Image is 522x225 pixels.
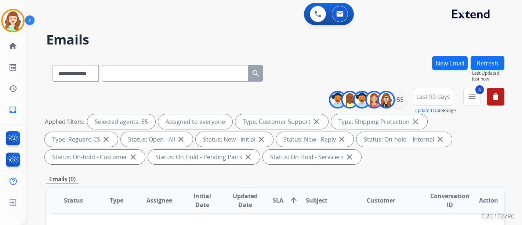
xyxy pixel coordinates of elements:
[45,117,84,126] p: Applied filters:
[472,76,504,82] span: Just now
[413,88,453,106] button: Last 90 days
[411,117,420,126] mat-icon: close
[45,150,145,164] div: Status: On-hold - Customer
[276,132,354,147] div: Status: New - Reply
[8,63,17,72] mat-icon: list_alt
[129,153,138,161] mat-icon: close
[367,196,395,205] span: Customer
[64,196,83,205] span: Status
[87,114,155,129] div: Selected agents: 55
[306,196,327,205] span: Subject
[472,70,504,76] span: Last Updated:
[235,114,328,129] div: Type: Customer Support
[46,175,79,184] p: Emails (0)
[416,95,450,98] span: Last 90 days
[121,132,193,147] div: Status: Open - All
[471,56,504,70] button: Refresh
[461,187,504,213] th: Action
[230,192,261,209] span: Updated Date
[3,10,23,31] img: avatar
[481,212,515,221] p: 0.20.1027RC
[430,192,470,209] span: Conversation ID
[414,108,443,114] button: Updated Date
[46,32,504,47] h2: Emails
[45,132,118,147] div: Type: Reguard CS
[110,196,123,205] span: Type
[8,106,17,114] mat-icon: inbox
[463,88,481,106] button: 4
[146,196,172,205] span: Assignee
[148,150,260,164] div: Status: On Hold - Pending Parts
[244,153,253,161] mat-icon: close
[331,114,427,129] div: Type: Shipping Protection
[273,196,283,205] span: SLA
[263,150,361,164] div: Status: On Hold - Servicers
[491,92,500,101] mat-icon: delete
[187,192,218,209] span: Initial Date
[356,132,452,147] div: Status: On-hold – Internal
[158,114,232,129] div: Assigned to everyone
[251,69,260,78] mat-icon: search
[475,85,484,94] span: 4
[177,135,185,144] mat-icon: close
[436,135,445,144] mat-icon: close
[312,117,321,126] mat-icon: close
[345,153,354,161] mat-icon: close
[289,196,298,205] mat-icon: arrow_upward
[432,56,468,70] button: New Email
[196,132,273,147] div: Status: New - Initial
[8,84,17,93] mat-icon: history
[8,42,17,50] mat-icon: home
[337,135,346,144] mat-icon: close
[389,91,407,108] div: +55
[257,135,266,144] mat-icon: close
[468,92,476,101] mat-icon: menu
[414,107,456,114] span: Range
[102,135,110,144] mat-icon: close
